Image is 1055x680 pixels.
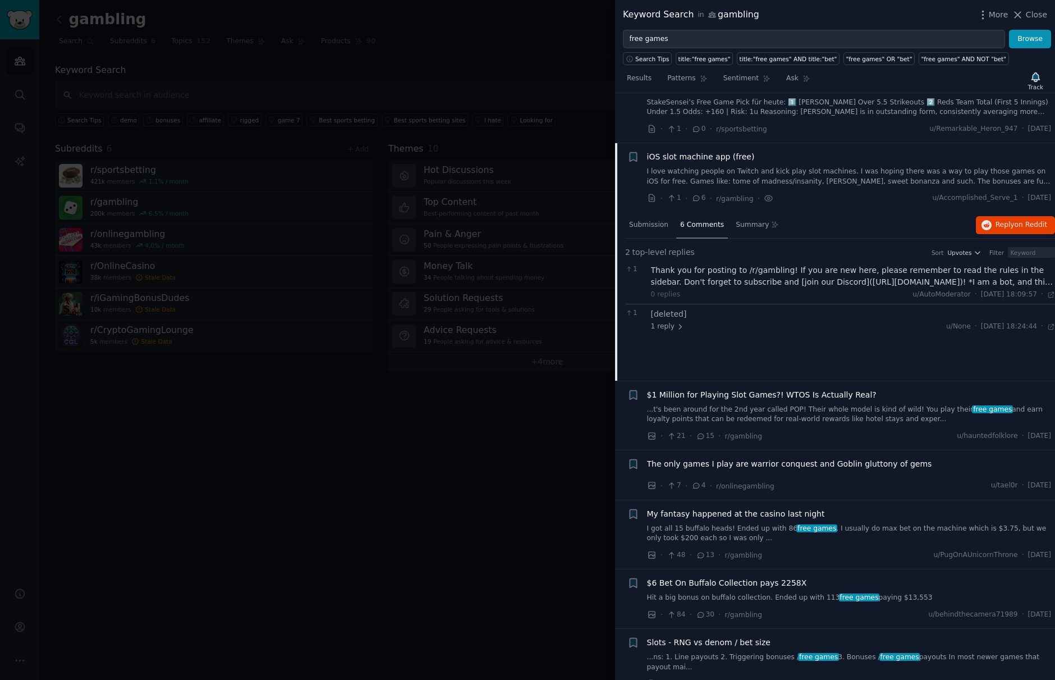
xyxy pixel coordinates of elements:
[690,430,692,442] span: ·
[668,247,695,258] span: replies
[651,322,685,332] span: 1 reply
[718,549,721,561] span: ·
[647,458,932,470] a: The only games I play are warrior conquest and Goblin gluttony of gems
[725,432,763,440] span: r/gambling
[1028,193,1051,203] span: [DATE]
[1041,322,1043,332] span: ·
[846,55,912,63] div: "free games" OR "bet"
[623,8,759,22] div: Keyword Search gambling
[1022,550,1024,560] span: ·
[786,74,799,84] span: Ask
[625,308,645,318] span: 1
[1012,9,1047,21] button: Close
[996,220,1047,230] span: Reply
[737,52,840,65] a: title:"free games" AND title:"bet"
[625,247,630,258] span: 2
[635,55,669,63] span: Search Tips
[1022,481,1024,491] span: ·
[647,524,1052,544] a: I got all 15 buffalo heads! Ended up with 86free games. I usually do max bet on the machine which...
[991,481,1018,491] span: u/tael0r
[1028,124,1051,134] span: [DATE]
[685,193,687,204] span: ·
[723,74,759,84] span: Sentiment
[975,290,977,300] span: ·
[1022,124,1024,134] span: ·
[946,322,971,330] span: u/None
[782,70,814,93] a: Ask
[678,55,731,63] div: title:"free games"
[718,609,721,620] span: ·
[716,195,754,203] span: r/gambling
[676,52,733,65] a: title:"free games"
[632,247,666,258] span: top-level
[667,431,685,441] span: 21
[647,98,1052,117] a: StakeSensei’s Free Game Pick für heute: 1️⃣ [PERSON_NAME] Over 5.5 Strikeouts 2️⃣ Reds Team Total...
[647,593,1052,603] a: Hit a big bonus on buffalo collection. Ended up with 113free gamespaying $13,553
[647,652,1052,672] a: ...ns: 1. Line payouts 2. Triggering bonuses /free games3. Bonuses /free gamespayouts In most new...
[1026,9,1047,21] span: Close
[839,594,880,601] span: free games
[647,167,1052,186] a: I love watching people on Twitch and kick play slot machines. I was hoping there was a way to pla...
[921,55,1007,63] div: "free games" AND NOT "bet"
[667,481,681,491] span: 7
[696,550,714,560] span: 13
[798,653,839,661] span: free games
[647,405,1052,425] a: ...t's been around for the 2nd year called POP! Their whole model is kind of wild! You play their...
[698,10,704,20] span: in
[1022,431,1024,441] span: ·
[736,220,769,230] span: Summary
[1022,610,1024,620] span: ·
[1041,290,1043,300] span: ·
[625,264,645,275] span: 1
[627,74,652,84] span: Results
[947,249,971,257] span: Upvotes
[972,405,1013,413] span: free games
[685,123,687,135] span: ·
[623,30,1005,49] input: Try a keyword related to your business
[690,609,692,620] span: ·
[977,9,1008,21] button: More
[1028,431,1051,441] span: [DATE]
[1028,550,1051,560] span: [DATE]
[981,322,1037,332] span: [DATE] 18:24:44
[975,322,977,332] span: ·
[660,609,663,620] span: ·
[623,52,672,65] button: Search Tips
[912,290,971,298] span: u/AutoModerator
[740,55,837,63] div: title:"free games" AND title:"bet"
[1024,69,1047,93] button: Track
[660,549,663,561] span: ·
[647,577,807,589] a: $6 Bet On Buffalo Collection pays 2258X
[919,52,1009,65] a: "free games" AND NOT "bet"
[1015,221,1047,229] span: on Reddit
[647,151,755,163] span: iOS slot machine app (free)
[947,249,981,257] button: Upvotes
[623,70,655,93] a: Results
[691,193,705,203] span: 6
[647,389,877,401] a: $1 Million for Playing Slot Games?! WTOS Is Actually Real?
[796,524,837,532] span: free games
[667,610,685,620] span: 84
[1008,247,1055,258] input: Keyword
[710,480,712,492] span: ·
[716,482,774,490] span: r/onlinegambling
[660,480,663,492] span: ·
[725,551,763,559] span: r/gambling
[976,216,1055,234] a: Replyon Reddit
[1022,193,1024,203] span: ·
[719,70,774,93] a: Sentiment
[1028,481,1051,491] span: [DATE]
[932,249,944,257] div: Sort
[696,610,714,620] span: 30
[957,431,1017,441] span: u/hauntedfolklore
[667,74,695,84] span: Patterns
[685,480,687,492] span: ·
[989,249,1004,257] div: Filter
[647,637,770,649] a: Slots - RNG vs denom / bet size
[879,653,920,661] span: free games
[667,124,681,134] span: 1
[667,550,685,560] span: 48
[843,52,915,65] a: "free games" OR "bet"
